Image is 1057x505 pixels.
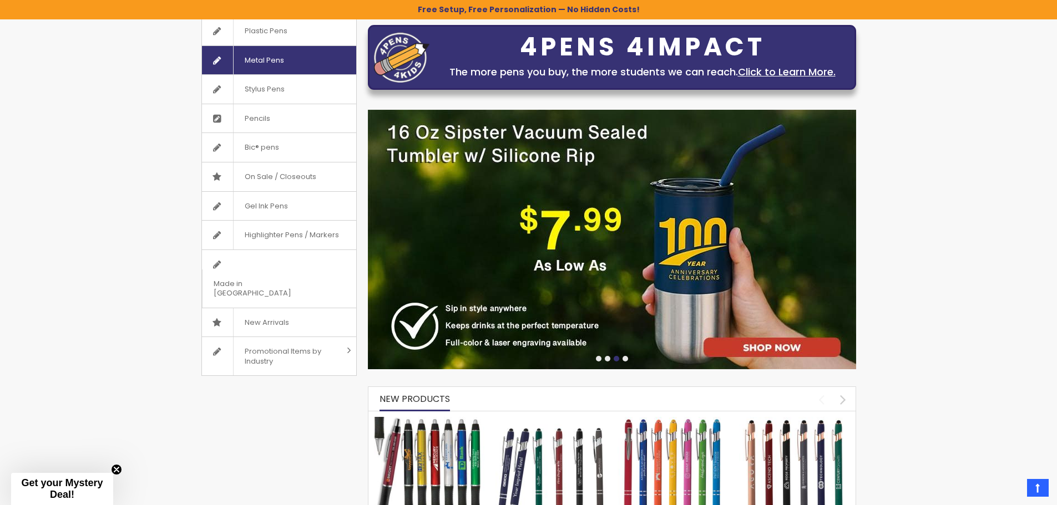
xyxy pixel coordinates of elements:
[202,162,356,191] a: On Sale / Closeouts
[233,192,299,221] span: Gel Ink Pens
[233,221,350,249] span: Highlighter Pens / Markers
[202,192,356,221] a: Gel Ink Pens
[233,308,300,337] span: New Arrivals
[202,269,328,308] span: Made in [GEOGRAPHIC_DATA]
[374,416,485,426] a: The Barton Custom Pens Special Offer
[833,390,853,409] div: next
[368,110,856,369] img: /16-oz-the-sipster-vacuum-sealed-tumbler-with-silicone-rip.html
[233,46,295,75] span: Metal Pens
[202,337,356,375] a: Promotional Items by Industry
[435,64,850,80] div: The more pens you buy, the more students we can reach.
[202,250,356,308] a: Made in [GEOGRAPHIC_DATA]
[202,308,356,337] a: New Arrivals
[233,104,281,133] span: Pencils
[11,473,113,505] div: Get your Mystery Deal!Close teaser
[202,46,356,75] a: Metal Pens
[233,162,327,191] span: On Sale / Closeouts
[21,477,103,500] span: Get your Mystery Deal!
[233,75,296,104] span: Stylus Pens
[202,221,356,249] a: Highlighter Pens / Markers
[738,65,836,79] a: Click to Learn More.
[111,464,122,475] button: Close teaser
[202,75,356,104] a: Stylus Pens
[380,392,450,405] span: New Products
[435,35,850,59] div: 4PENS 4IMPACT
[233,133,290,162] span: Bic® pens
[202,17,356,45] a: Plastic Pens
[495,416,606,426] a: Custom Soft Touch Metal Pen - Stylus Top
[374,32,429,83] img: four_pen_logo.png
[202,104,356,133] a: Pencils
[618,416,729,426] a: Ellipse Softy Brights with Stylus Pen - Laser
[202,133,356,162] a: Bic® pens
[739,416,850,426] a: Ellipse Softy Rose Gold Classic with Stylus Pen - Silver Laser
[233,337,343,375] span: Promotional Items by Industry
[233,17,299,45] span: Plastic Pens
[812,390,831,409] div: prev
